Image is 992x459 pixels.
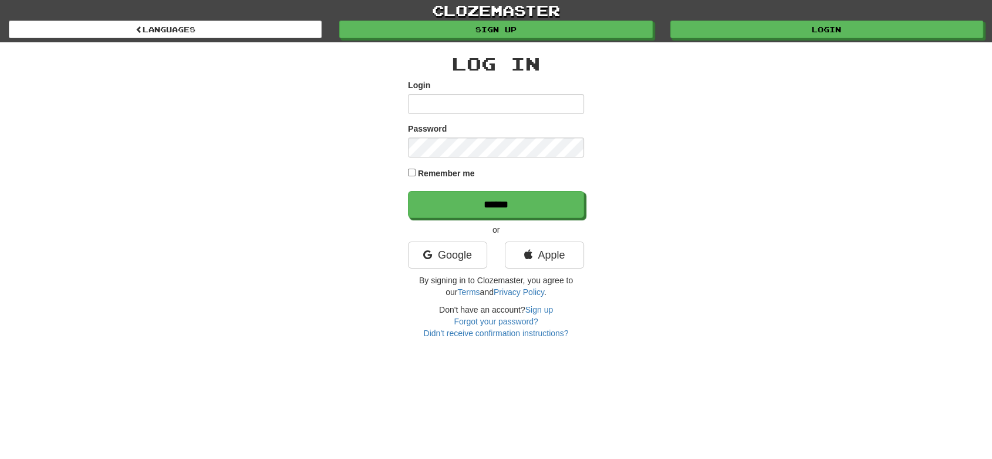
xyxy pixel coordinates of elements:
label: Remember me [418,167,475,179]
a: Terms [457,287,480,297]
label: Login [408,79,430,91]
a: Google [408,242,487,269]
a: Didn't receive confirmation instructions? [423,329,568,338]
a: Sign up [525,305,553,314]
a: Languages [9,21,322,38]
a: Sign up [339,21,652,38]
a: Apple [505,242,584,269]
h2: Log In [408,54,584,73]
a: Forgot your password? [454,317,538,326]
p: or [408,224,584,236]
a: Privacy Policy [494,287,544,297]
p: By signing in to Clozemaster, you agree to our and . [408,274,584,298]
div: Don't have an account? [408,304,584,339]
a: Login [670,21,983,38]
label: Password [408,123,447,135]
